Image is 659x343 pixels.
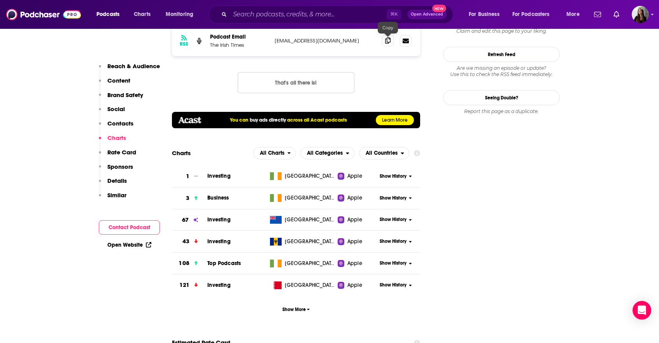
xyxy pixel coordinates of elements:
span: Ireland [285,172,335,180]
img: User Profile [632,6,649,23]
a: Apple [338,281,377,289]
button: open menu [463,8,509,21]
a: 3 [172,187,207,209]
h3: 67 [182,216,189,225]
h2: Platforms [253,147,296,159]
h3: 43 [182,237,189,246]
a: Show notifications dropdown [610,8,622,21]
h3: 108 [179,259,189,268]
span: New Zealand [285,216,335,224]
span: Show History [380,216,407,223]
a: 108 [172,253,207,274]
button: Similar [99,191,126,206]
a: Charts [129,8,155,21]
span: Investing [207,173,230,179]
button: open menu [561,8,589,21]
span: Show More [282,307,310,312]
span: Podcasts [96,9,119,20]
span: Show History [380,195,407,202]
span: Show History [380,282,407,288]
button: open menu [300,147,354,159]
p: Charts [107,134,126,141]
button: Sponsors [99,163,133,177]
h3: 1 [186,172,189,181]
p: Podcast Email [210,34,268,40]
a: 67 [172,209,207,231]
img: acastlogo [178,117,201,123]
button: Show History [377,282,415,288]
button: Content [99,77,130,91]
a: Apple [338,194,377,202]
div: Are we missing an episode or update? Use this to check the RSS feed immediately. [443,65,560,78]
span: All Categories [307,150,343,156]
h5: You can across all Acast podcasts [230,117,347,123]
h3: 121 [179,281,189,290]
a: 43 [172,231,207,252]
p: The Irish Times [210,42,268,48]
button: Reach & Audience [99,62,160,77]
p: Brand Safety [107,91,143,99]
a: [GEOGRAPHIC_DATA] [267,172,338,180]
p: Details [107,177,127,184]
span: Apple [347,172,362,180]
span: Ireland [285,260,335,267]
a: [GEOGRAPHIC_DATA] [267,281,338,289]
span: Barbados [285,238,335,246]
h2: Charts [172,149,191,157]
span: Investing [207,216,230,223]
p: Reach & Audience [107,62,160,70]
a: Apple [338,172,377,180]
a: Seeing Double? [443,90,560,105]
div: Open Intercom Messenger [633,301,651,320]
button: Nothing here. [238,72,354,93]
button: open menu [160,8,203,21]
div: Copy [378,22,398,34]
span: Monitoring [166,9,193,20]
p: Content [107,77,130,84]
span: Charts [134,9,151,20]
button: Charts [99,134,126,149]
span: All Charts [260,150,284,156]
p: Social [107,105,125,113]
span: Ireland [285,194,335,202]
button: Show More [172,302,420,316]
button: Rate Card [99,149,136,163]
span: More [566,9,580,20]
p: Similar [107,191,126,199]
span: Apple [347,194,362,202]
a: Top Podcasts [207,260,241,267]
a: Business [207,194,229,201]
h2: Countries [359,147,409,159]
span: Open Advanced [411,12,443,16]
button: Contact Podcast [99,220,160,235]
div: Search podcasts, credits, & more... [216,5,461,23]
a: [GEOGRAPHIC_DATA] [267,216,338,224]
div: Report this page as a duplicate. [443,108,560,115]
span: Show History [380,260,407,267]
button: Show History [377,173,415,180]
span: Apple [347,281,362,289]
button: Open AdvancedNew [407,10,447,19]
span: Investing [207,238,230,245]
a: Podchaser - Follow, Share and Rate Podcasts [6,7,81,22]
span: Logged in as bnmartinn [632,6,649,23]
span: New [432,5,446,12]
button: open menu [507,8,561,21]
a: Investing [207,282,230,288]
a: Open Website [107,242,151,248]
p: Rate Card [107,149,136,156]
span: Apple [347,216,362,224]
button: Show History [377,195,415,202]
a: Apple [338,216,377,224]
span: All Countries [366,150,398,156]
button: Social [99,105,125,120]
a: buy ads directly [250,117,286,123]
a: Apple [338,260,377,267]
span: Bahrain [285,281,335,289]
p: Contacts [107,120,133,127]
span: Apple [347,260,362,267]
a: [GEOGRAPHIC_DATA] [267,194,338,202]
